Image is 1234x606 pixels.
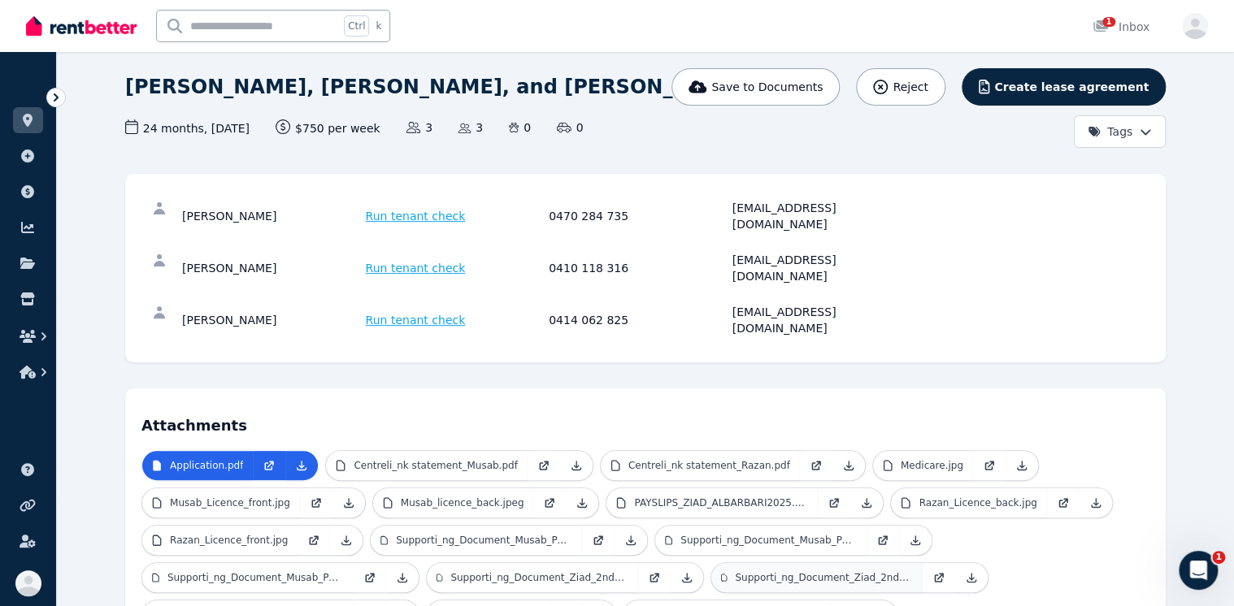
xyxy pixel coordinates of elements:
div: yes thank you [219,237,299,253]
button: Send a message… [279,475,305,501]
div: Help The RentBetter Team understand how they’re doing: [13,361,267,412]
p: Supporti_ng_Document_Musab_Payslip_3.pdf [167,571,344,584]
a: Download Attachment [955,563,988,592]
iframe: Intercom live chat [1179,551,1218,590]
p: Centreli_nk statement_Musab.pdf [354,459,517,472]
a: Download Attachment [386,563,419,592]
span: $750 per week [276,119,380,136]
div: Rate your conversation [30,431,224,451]
div: Help The RentBetter Team understand how they’re doing: [26,370,254,402]
span: Run tenant check [366,312,466,328]
a: Centreli_nk statement_Razan.pdf [601,451,800,480]
a: Open in new Tab [923,563,955,592]
a: Razan_Licence_back.jpg [891,488,1046,517]
p: Supporti_ng_Document_Ziad_2nd_job_payslip_2.pdf [735,571,913,584]
textarea: Message… [14,448,311,475]
div: I'm glad I could help! If you have any more questions or need further assistance, just let me kno... [13,276,267,359]
a: Open in new Tab [298,526,330,555]
span: 0 [557,119,583,136]
button: Create lease agreement [962,68,1166,106]
span: Create lease agreement [994,79,1149,95]
a: Download Attachment [1080,488,1112,517]
a: Download Attachment [560,451,593,480]
div: labibie says… [13,227,312,276]
a: Centreli_nk statement_Musab.pdf [326,451,527,480]
p: Razan_Licence_front.jpg [170,534,288,547]
a: Open in new Tab [528,451,560,480]
div: 0410 118 316 [549,252,728,284]
a: Supporti_ng_Document_Musab_Payslip_3.pdf [142,563,354,592]
span: 3 [458,119,483,136]
a: Download Attachment [899,526,932,555]
span: 24 months , [DATE] [125,119,250,136]
button: Upload attachment [77,482,90,495]
p: Centreli_nk statement_Razan.pdf [628,459,790,472]
button: Tags [1074,115,1166,148]
a: Medicare.jpg [873,451,973,480]
a: Download Attachment [566,488,598,517]
a: Open in new Tab [818,488,850,517]
a: Download Attachment [285,451,318,480]
div: These documents help verify their income and rental history, which are essential for evaluating t... [26,89,299,168]
a: Open in new Tab [867,526,899,555]
a: Supporti_ng_Document_Ziad_2nd_job_payslip_1.pdf [427,563,638,592]
span: 1 [1212,551,1225,564]
div: The RentBetter Team says… [13,361,312,413]
span: k [376,19,381,32]
a: Musab_Licence_front.jpg [142,488,300,517]
a: Musab_licence_back.jpeg [373,488,534,517]
div: 0414 062 825 [549,304,728,336]
a: Supporti_ng_Document_Ziad_2nd_job_payslip_2.pdf [711,563,923,592]
a: Download Attachment [671,563,703,592]
button: go back [11,6,41,37]
div: [EMAIL_ADDRESS][DOMAIN_NAME] [732,304,911,336]
a: Open in new Tab [638,563,671,592]
a: Open in new Tab [1047,488,1080,517]
div: [PERSON_NAME] [182,252,361,284]
a: Open in new Tab [973,451,1006,480]
div: Close [285,6,315,36]
a: Download Attachment [330,526,363,555]
a: Download Attachment [850,488,883,517]
h1: The RentBetter Team [79,15,215,28]
div: • Previous rental ledgers [26,41,299,57]
a: Open in new Tab [354,563,386,592]
div: The RentBetter Team says… [13,180,312,228]
p: PAYSLIPS_ZIAD_ALBARBARI2025.pdf [634,496,808,509]
h4: Attachments [141,405,1149,437]
button: Save to Documents [671,68,841,106]
span: 1 [1102,17,1115,27]
div: Did that answer your question? [26,189,205,206]
p: Supporti_ng_Document_Musab_Payslip_2.pdf [680,534,857,547]
button: Reject [856,68,945,106]
span: 3 [406,119,432,136]
a: Download Attachment [615,526,647,555]
button: Home [254,6,285,37]
div: The RentBetter Team says… [13,414,312,530]
p: Supporti_ng_Document_Ziad_2nd_job_payslip_1.pdf [450,571,628,584]
button: Gif picker [51,482,64,495]
span: Ctrl [344,15,369,37]
div: [PERSON_NAME] [182,304,361,336]
h1: [PERSON_NAME], [PERSON_NAME], and [PERSON_NAME] [125,74,745,100]
div: [PERSON_NAME] [182,200,361,232]
a: Download Attachment [332,488,365,517]
span: Run tenant check [366,208,466,224]
p: Application.pdf [170,459,243,472]
p: Medicare.jpg [901,459,963,472]
img: Profile image for The RentBetter Team [46,9,72,35]
p: Musab_licence_back.jpeg [401,496,524,509]
div: Inbox [1093,19,1149,35]
p: Razan_Licence_back.jpg [919,496,1036,509]
div: [EMAIL_ADDRESS][DOMAIN_NAME] [732,252,911,284]
div: I'm glad I could help! If you have any more questions or need further assistance, just let me kno... [26,286,254,349]
div: [EMAIL_ADDRESS][DOMAIN_NAME] [732,200,911,232]
a: Application.pdf [142,451,253,480]
p: Musab_Licence_front.jpg [170,496,290,509]
a: Download Attachment [1006,451,1038,480]
a: Open in new Tab [582,526,615,555]
a: Supporti_ng_Document_Musab_Payslip_1.pdf [371,526,582,555]
img: RentBetter [26,14,137,38]
a: PAYSLIPS_ZIAD_ALBARBARI2025.pdf [606,488,818,517]
div: Did that answer your question? [13,180,218,215]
